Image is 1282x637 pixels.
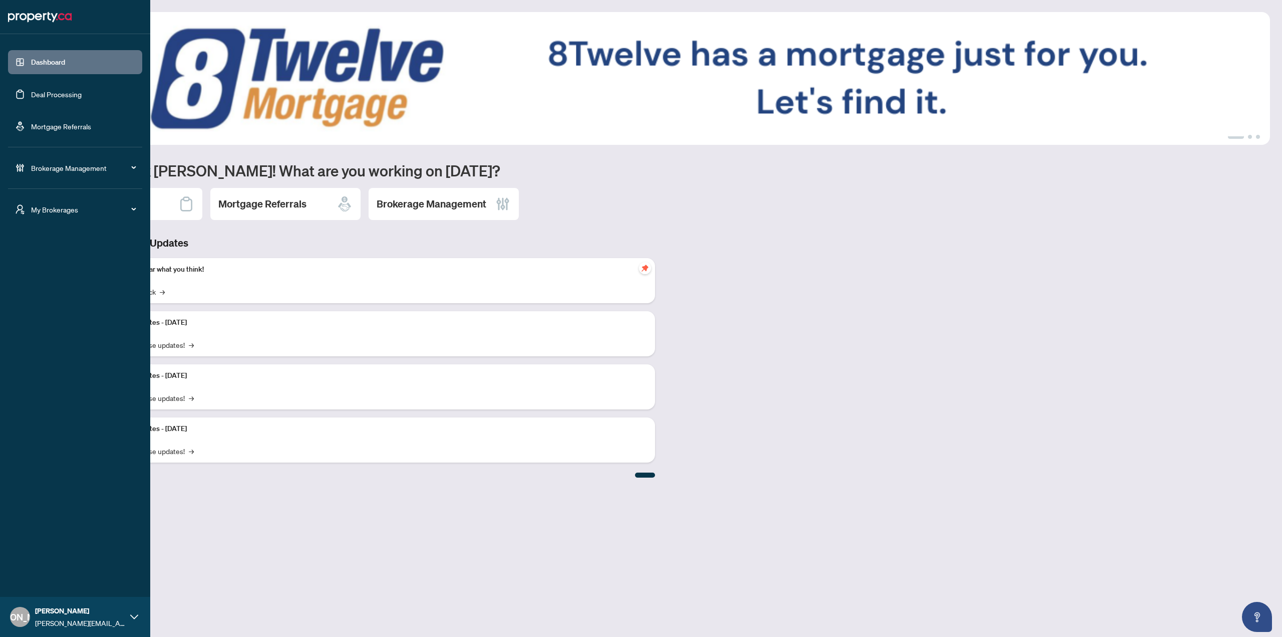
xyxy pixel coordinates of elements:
[105,317,647,328] p: Platform Updates - [DATE]
[1248,135,1252,139] button: 2
[1228,135,1244,139] button: 1
[1256,135,1260,139] button: 3
[31,204,135,215] span: My Brokerages
[105,264,647,275] p: We want to hear what you think!
[105,370,647,381] p: Platform Updates - [DATE]
[160,286,165,297] span: →
[189,392,194,403] span: →
[52,12,1270,145] img: Slide 0
[31,122,91,131] a: Mortgage Referrals
[31,90,82,99] a: Deal Processing
[52,161,1270,180] h1: Welcome back [PERSON_NAME]! What are you working on [DATE]?
[189,446,194,457] span: →
[105,423,647,435] p: Platform Updates - [DATE]
[639,262,651,274] span: pushpin
[1242,602,1272,632] button: Open asap
[31,58,65,67] a: Dashboard
[15,204,25,215] span: user-switch
[218,197,306,211] h2: Mortgage Referrals
[52,236,655,250] h3: Brokerage & Industry Updates
[35,605,125,616] span: [PERSON_NAME]
[8,9,72,25] img: logo
[377,197,486,211] h2: Brokerage Management
[189,339,194,350] span: →
[31,162,135,173] span: Brokerage Management
[35,617,125,628] span: [PERSON_NAME][EMAIL_ADDRESS][DOMAIN_NAME]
